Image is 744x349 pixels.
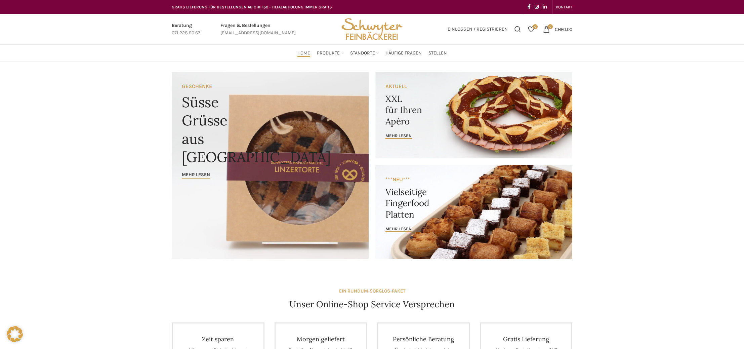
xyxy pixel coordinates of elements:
a: KONTAKT [556,0,572,14]
div: Meine Wunschliste [525,23,538,36]
h4: Gratis Lieferung [491,335,562,343]
a: Linkedin social link [541,2,549,12]
a: 0 CHF0.00 [540,23,576,36]
bdi: 0.00 [555,26,572,32]
a: Banner link [375,165,572,259]
a: 0 [525,23,538,36]
span: KONTAKT [556,5,572,9]
a: Infobox link [220,22,296,37]
h4: Persönliche Beratung [388,335,459,343]
span: 0 [533,24,538,29]
a: Produkte [317,46,343,60]
h4: Morgen geliefert [286,335,356,343]
span: CHF [555,26,563,32]
img: Bäckerei Schwyter [339,14,405,44]
a: Standorte [350,46,379,60]
span: Produkte [317,50,340,56]
span: Standorte [350,50,375,56]
h4: Unser Online-Shop Service Versprechen [289,298,455,310]
a: Banner link [172,72,369,259]
a: Home [297,46,310,60]
span: 0 [548,24,553,29]
div: Main navigation [168,46,576,60]
a: Einloggen / Registrieren [444,23,511,36]
a: Banner link [375,72,572,158]
span: Einloggen / Registrieren [448,27,508,32]
a: Stellen [428,46,447,60]
strong: EIN RUNDUM-SORGLOS-PAKET [339,288,405,294]
div: Secondary navigation [552,0,576,14]
span: GRATIS LIEFERUNG FÜR BESTELLUNGEN AB CHF 150 - FILIALABHOLUNG IMMER GRATIS [172,5,332,9]
span: Home [297,50,310,56]
a: Instagram social link [533,2,541,12]
a: Suchen [511,23,525,36]
span: Stellen [428,50,447,56]
h4: Zeit sparen [183,335,253,343]
span: Häufige Fragen [385,50,422,56]
a: Häufige Fragen [385,46,422,60]
a: Facebook social link [526,2,533,12]
a: Infobox link [172,22,200,37]
a: Site logo [339,26,405,32]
